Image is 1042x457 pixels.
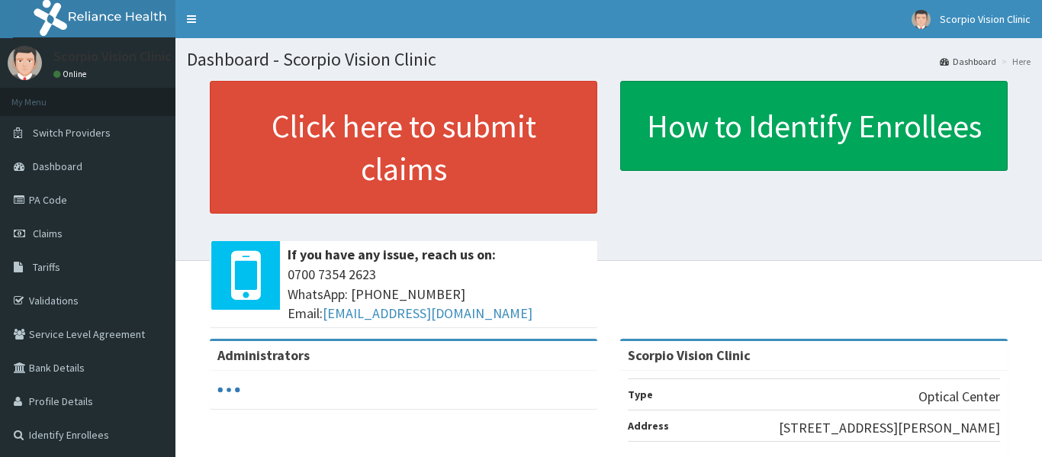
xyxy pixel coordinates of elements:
span: Tariffs [33,260,60,274]
b: Address [628,419,669,433]
a: [EMAIL_ADDRESS][DOMAIN_NAME] [323,304,532,322]
a: Click here to submit claims [210,81,597,214]
span: 0700 7354 2623 WhatsApp: [PHONE_NUMBER] Email: [288,265,590,323]
strong: Scorpio Vision Clinic [628,346,751,364]
svg: audio-loading [217,378,240,401]
span: Dashboard [33,159,82,173]
li: Here [998,55,1031,68]
p: [STREET_ADDRESS][PERSON_NAME] [779,418,1000,438]
img: User Image [912,10,931,29]
span: Claims [33,227,63,240]
span: Switch Providers [33,126,111,140]
b: If you have any issue, reach us on: [288,246,496,263]
b: Type [628,388,653,401]
a: Online [53,69,90,79]
a: How to Identify Enrollees [620,81,1008,171]
span: Scorpio Vision Clinic [940,12,1031,26]
p: Optical Center [918,387,1000,407]
h1: Dashboard - Scorpio Vision Clinic [187,50,1031,69]
p: Scorpio Vision Clinic [53,50,172,63]
img: User Image [8,46,42,80]
b: Administrators [217,346,310,364]
a: Dashboard [940,55,996,68]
